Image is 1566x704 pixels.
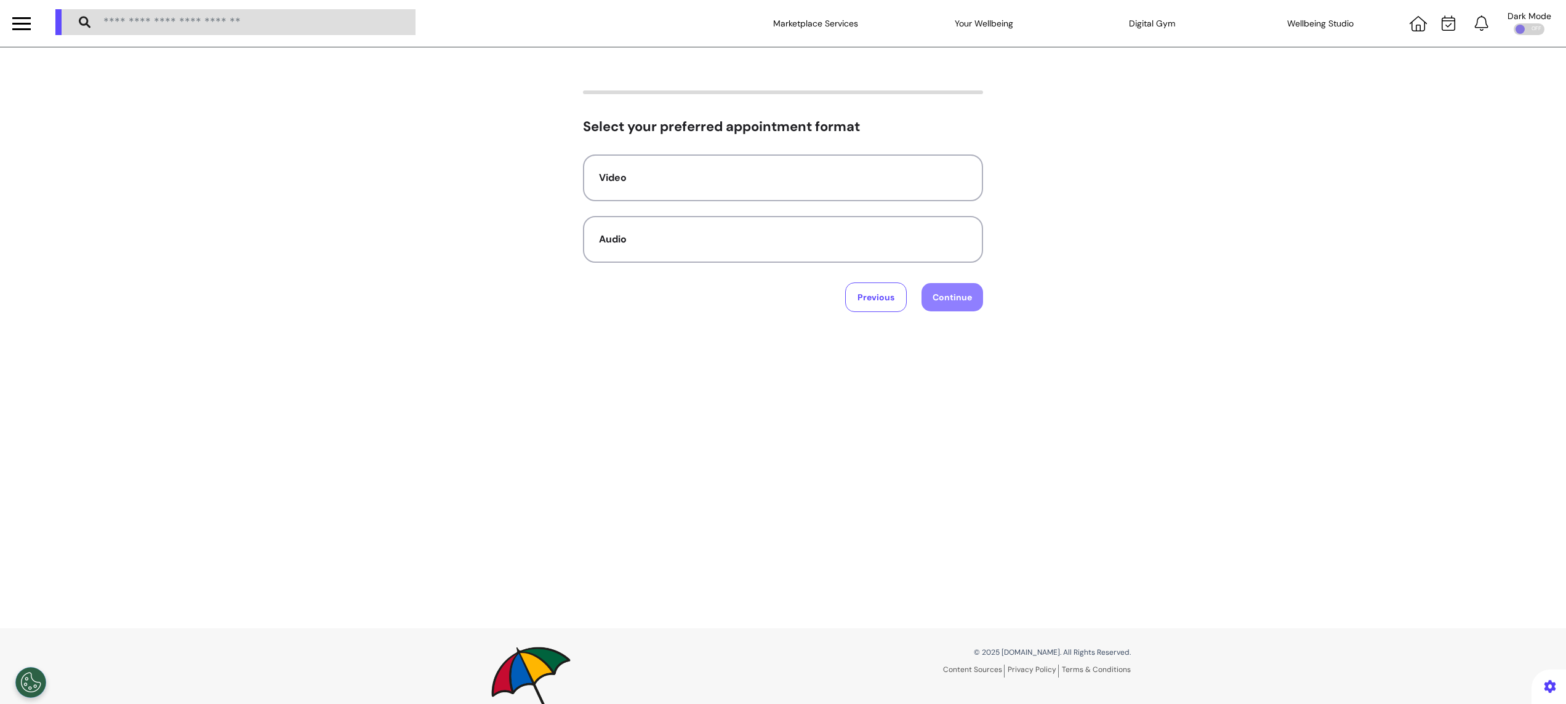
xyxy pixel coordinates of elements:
[583,154,983,201] button: Video
[845,282,907,312] button: Previous
[754,6,877,41] div: Marketplace Services
[1508,12,1551,20] div: Dark Mode
[1008,665,1059,678] a: Privacy Policy
[792,647,1131,658] p: © 2025 [DOMAIN_NAME]. All Rights Reserved.
[943,665,1005,678] a: Content Sources
[923,6,1046,41] div: Your Wellbeing
[1514,23,1544,35] div: OFF
[1259,6,1382,41] div: Wellbeing Studio
[599,232,967,247] div: Audio
[922,283,983,311] button: Continue
[599,170,967,185] div: Video
[1091,6,1214,41] div: Digital Gym
[583,119,983,135] h2: Select your preferred appointment format
[583,216,983,263] button: Audio
[15,667,46,698] button: Open Preferences
[1062,665,1131,674] a: Terms & Conditions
